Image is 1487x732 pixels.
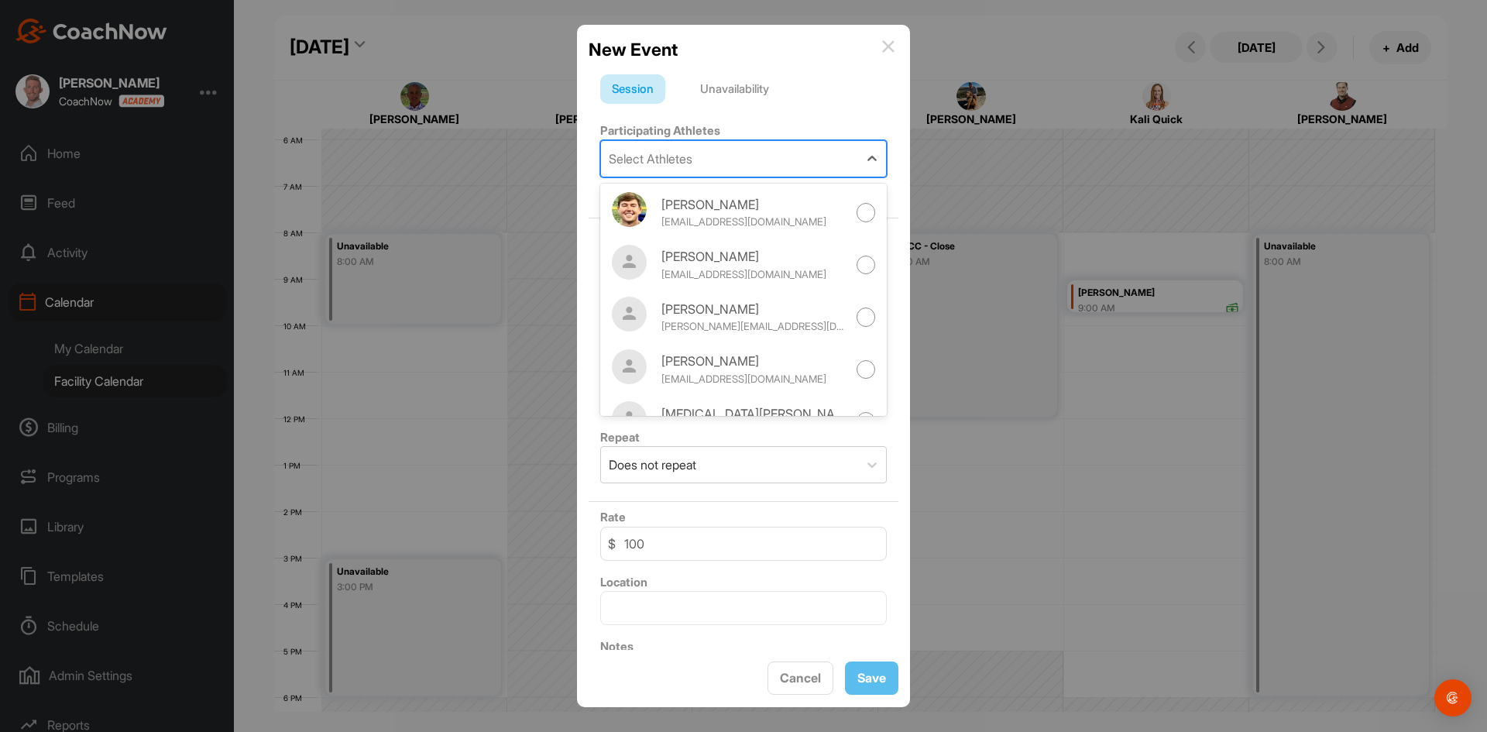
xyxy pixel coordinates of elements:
[600,575,647,589] label: Location
[612,245,647,280] img: zMR65xoIaNJnYhBR8k16oAdA3Eiv8JMAAHKuhGeyN9KQAAAABJRU5ErkJggg==
[882,40,895,53] img: info
[845,662,898,695] button: Save
[589,36,678,63] h2: New Event
[661,404,847,423] div: [MEDICAL_DATA][PERSON_NAME]
[661,300,847,318] div: [PERSON_NAME]
[612,192,647,227] img: e476b75d772679e4750ae8ea07ed29b4.jpg
[857,670,886,686] span: Save
[768,662,833,695] button: Cancel
[609,455,696,474] div: Does not repeat
[689,74,781,104] div: Unavailability
[609,149,692,168] div: Select Athletes
[661,247,847,266] div: [PERSON_NAME]
[661,319,847,335] div: [PERSON_NAME][EMAIL_ADDRESS][DOMAIN_NAME]
[1434,679,1472,717] div: Open Intercom Messenger
[780,670,821,686] span: Cancel
[600,430,640,445] label: Repeat
[600,527,887,561] input: 0
[612,297,647,332] img: zMR65xoIaNJnYhBR8k16oAdA3Eiv8JMAAHKuhGeyN9KQAAAABJRU5ErkJggg==
[600,639,634,654] label: Notes
[612,401,647,436] img: zMR65xoIaNJnYhBR8k16oAdA3Eiv8JMAAHKuhGeyN9KQAAAABJRU5ErkJggg==
[608,534,616,553] span: $
[661,352,847,370] div: [PERSON_NAME]
[661,267,847,283] div: [EMAIL_ADDRESS][DOMAIN_NAME]
[661,215,847,230] div: [EMAIL_ADDRESS][DOMAIN_NAME]
[600,510,626,524] label: Rate
[600,123,720,138] label: Participating Athletes
[661,195,847,214] div: [PERSON_NAME]
[600,74,665,104] div: Session
[600,182,887,201] div: + Invite New Athlete
[661,372,847,387] div: [EMAIL_ADDRESS][DOMAIN_NAME]
[612,349,647,384] img: zMR65xoIaNJnYhBR8k16oAdA3Eiv8JMAAHKuhGeyN9KQAAAABJRU5ErkJggg==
